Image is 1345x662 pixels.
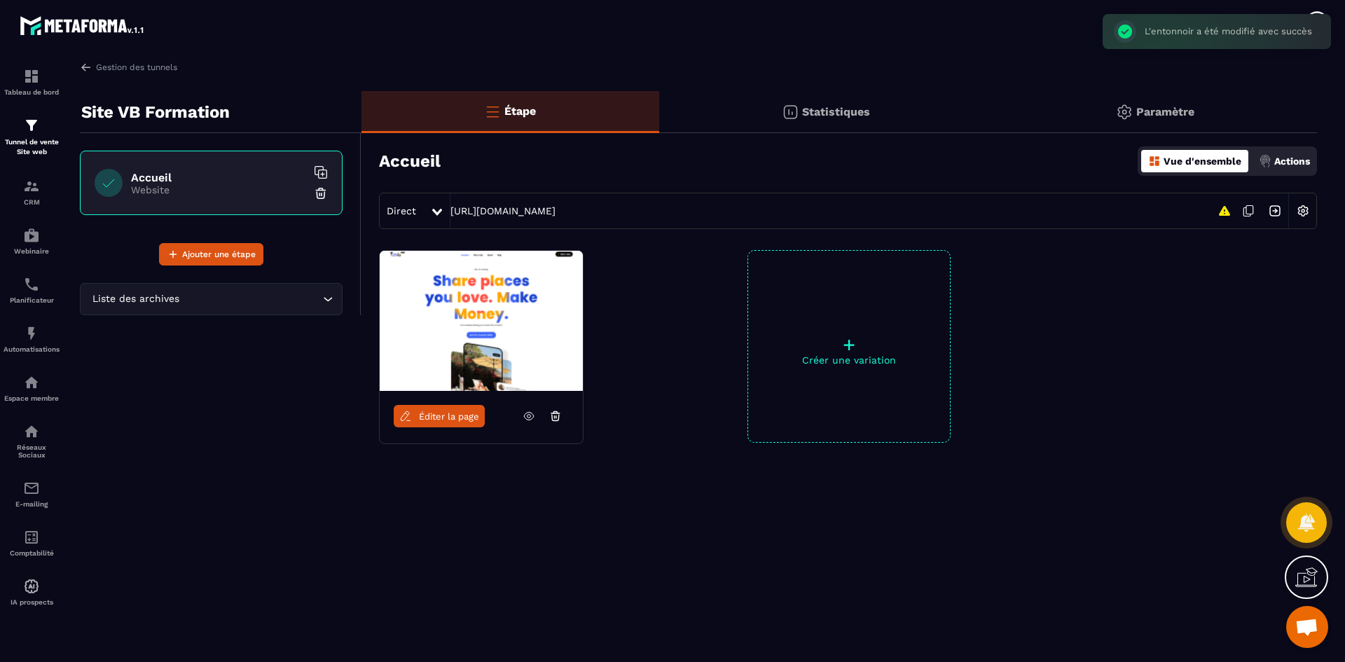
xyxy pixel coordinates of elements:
img: arrow-next.bcc2205e.svg [1262,198,1288,224]
p: Planificateur [4,296,60,304]
a: formationformationTunnel de vente Site web [4,106,60,167]
a: automationsautomationsEspace membre [4,364,60,413]
span: Liste des archives [89,291,182,307]
img: setting-gr.5f69749f.svg [1116,104,1133,120]
img: stats.20deebd0.svg [782,104,799,120]
p: Webinaire [4,247,60,255]
img: bars-o.4a397970.svg [484,103,501,120]
input: Search for option [182,291,319,307]
img: scheduler [23,276,40,293]
p: Statistiques [802,105,870,118]
a: schedulerschedulerPlanificateur [4,266,60,315]
p: Tunnel de vente Site web [4,137,60,157]
img: automations [23,227,40,244]
p: Comptabilité [4,549,60,557]
p: Actions [1274,156,1310,167]
p: IA prospects [4,598,60,606]
p: CRM [4,198,60,206]
p: + [748,335,950,354]
a: emailemailE-mailing [4,469,60,518]
p: Espace membre [4,394,60,402]
a: automationsautomationsAutomatisations [4,315,60,364]
p: E-mailing [4,500,60,508]
p: Automatisations [4,345,60,353]
a: [URL][DOMAIN_NAME] [450,205,556,216]
img: accountant [23,529,40,546]
span: Direct [387,205,416,216]
p: Site VB Formation [81,98,230,126]
img: setting-w.858f3a88.svg [1290,198,1316,224]
div: Search for option [80,283,343,315]
img: email [23,480,40,497]
span: Ajouter une étape [182,247,256,261]
a: automationsautomationsWebinaire [4,216,60,266]
a: social-networksocial-networkRéseaux Sociaux [4,413,60,469]
img: automations [23,325,40,342]
img: actions.d6e523a2.png [1259,155,1271,167]
p: Réseaux Sociaux [4,443,60,459]
button: Ajouter une étape [159,243,263,266]
img: automations [23,578,40,595]
h3: Accueil [379,151,441,171]
span: Éditer la page [419,411,479,422]
p: Website [131,184,306,195]
a: formationformationCRM [4,167,60,216]
h6: Accueil [131,171,306,184]
img: dashboard-orange.40269519.svg [1148,155,1161,167]
img: social-network [23,423,40,440]
p: Vue d'ensemble [1164,156,1241,167]
a: Éditer la page [394,405,485,427]
a: Gestion des tunnels [80,61,177,74]
img: image [380,251,583,391]
p: Tableau de bord [4,88,60,96]
img: logo [20,13,146,38]
img: arrow [80,61,92,74]
a: accountantaccountantComptabilité [4,518,60,567]
img: trash [314,186,328,200]
img: formation [23,68,40,85]
p: Étape [504,104,536,118]
p: Créer une variation [748,354,950,366]
img: formation [23,178,40,195]
img: formation [23,117,40,134]
a: formationformationTableau de bord [4,57,60,106]
img: automations [23,374,40,391]
p: Paramètre [1136,105,1194,118]
div: Ouvrir le chat [1286,606,1328,648]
